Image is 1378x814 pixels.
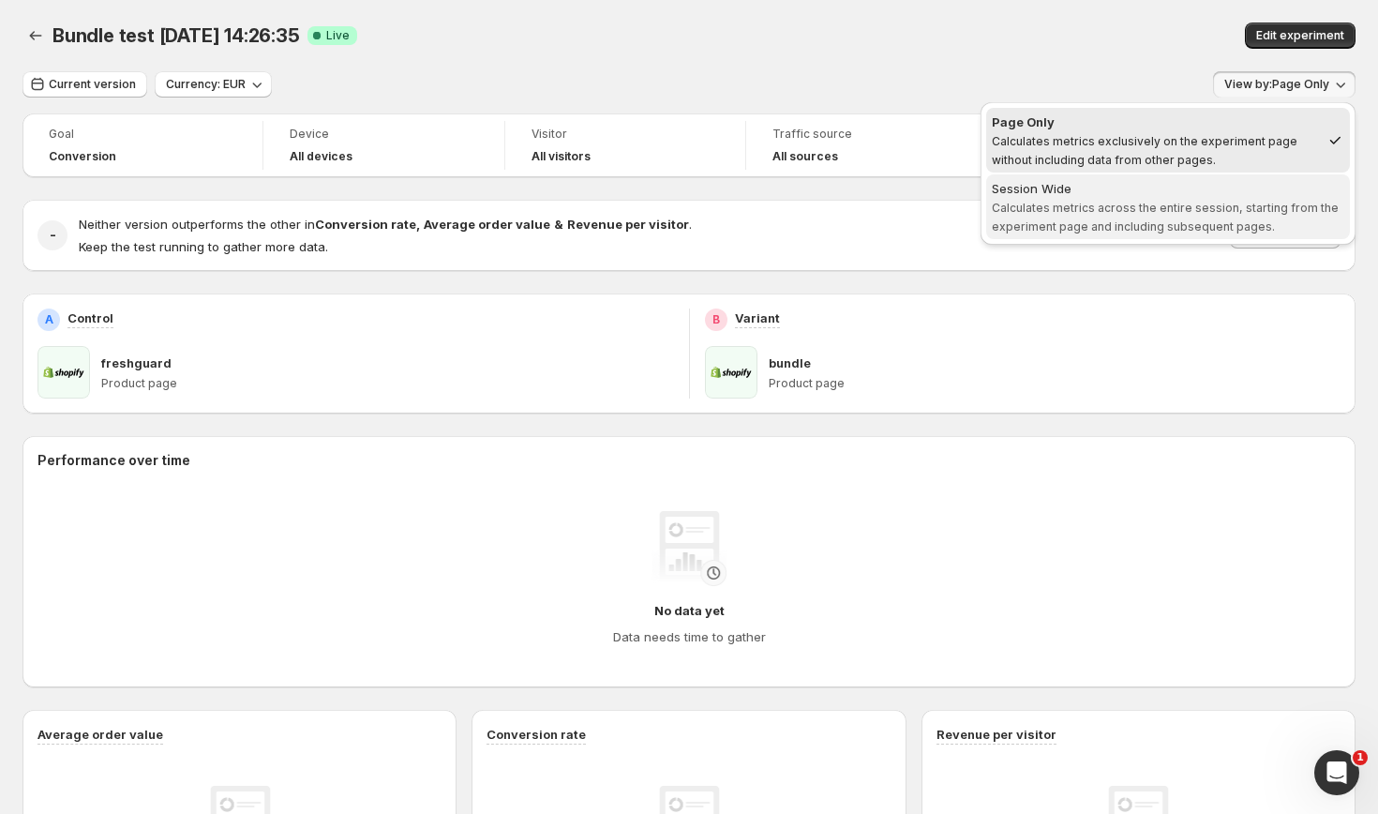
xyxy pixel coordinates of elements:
img: bundle [705,346,757,399]
button: Current version [22,71,147,98]
h3: Conversion rate [487,725,586,744]
h3: Revenue per visitor [936,725,1056,744]
button: Currency: EUR [155,71,272,98]
h2: - [50,226,56,245]
a: DeviceAll devices [290,125,477,166]
h4: No data yet [654,601,725,620]
span: View by: Page Only [1224,77,1329,92]
span: Conversion [49,149,116,164]
strong: Average order value [424,217,550,232]
button: Back [22,23,49,49]
a: VisitorAll visitors [532,125,719,166]
p: Variant [735,309,780,327]
div: Session Wide [992,179,1344,198]
span: Keep the test running to gather more data. [79,239,328,254]
strong: & [554,217,563,232]
h4: All visitors [532,149,591,164]
span: Current version [49,77,136,92]
h4: Data needs time to gather [613,627,766,646]
p: Product page [101,376,674,391]
img: freshguard [37,346,90,399]
p: Product page [769,376,1341,391]
p: Control [67,309,113,327]
span: Live [326,28,350,43]
h4: All sources [772,149,838,164]
span: Goal [49,127,236,142]
strong: Revenue per visitor [567,217,689,232]
span: Neither version outperforms the other in . [79,217,692,232]
h3: Average order value [37,725,163,744]
button: View by:Page Only [1213,71,1356,98]
span: Bundle test [DATE] 14:26:35 [52,24,300,47]
span: Visitor [532,127,719,142]
p: freshguard [101,354,172,372]
span: Currency: EUR [166,77,246,92]
img: No data yet [652,511,726,586]
span: Traffic source [772,127,960,142]
span: Calculates metrics exclusively on the experiment page without including data from other pages. [992,134,1297,167]
span: Device [290,127,477,142]
button: Edit experiment [1245,23,1356,49]
span: 1 [1353,750,1368,765]
h2: A [45,312,53,327]
strong: Conversion rate [315,217,416,232]
div: Page Only [992,113,1320,131]
span: Edit experiment [1256,28,1344,43]
a: GoalConversion [49,125,236,166]
h2: Performance over time [37,451,1341,470]
span: Calculates metrics across the entire session, starting from the experiment page and including sub... [992,201,1339,234]
h2: B [712,312,720,327]
iframe: Intercom live chat [1314,750,1359,795]
strong: , [416,217,420,232]
p: bundle [769,354,811,372]
h4: All devices [290,149,352,164]
a: Traffic sourceAll sources [772,125,960,166]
